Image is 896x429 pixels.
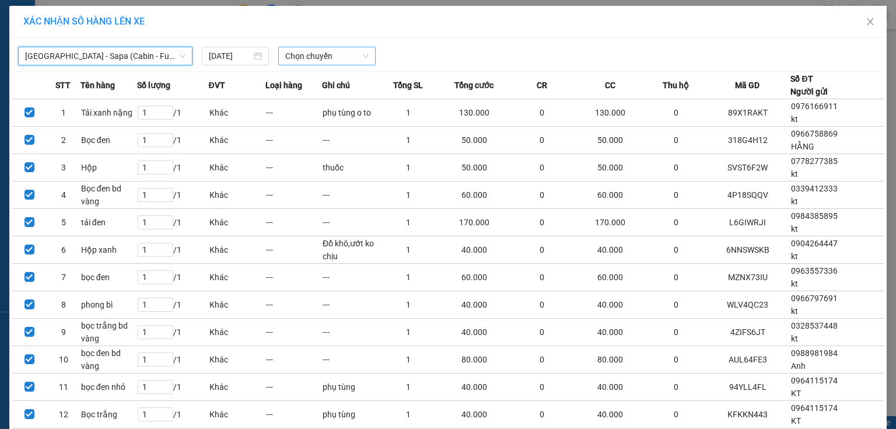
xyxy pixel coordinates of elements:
[647,264,704,291] td: 0
[647,401,704,428] td: 0
[209,209,265,236] td: Khác
[573,374,647,401] td: 40.000
[735,79,759,92] span: Mã GD
[512,374,573,401] td: 0
[80,374,137,401] td: bọc đen nhỏ
[137,346,209,374] td: / 1
[380,374,436,401] td: 1
[80,99,137,127] td: Tải xanh nặng
[573,99,647,127] td: 130.000
[454,79,494,92] span: Tổng cước
[791,114,798,124] span: kt
[663,79,689,92] span: Thu hộ
[791,376,838,385] span: 0964115174
[46,291,80,319] td: 8
[209,182,265,209] td: Khác
[322,374,380,401] td: phụ tùng
[705,154,791,182] td: SVST6F2W
[46,264,80,291] td: 7
[322,154,380,182] td: thuốc
[791,279,798,288] span: kt
[380,319,436,346] td: 1
[791,266,838,275] span: 0963557336
[265,209,322,236] td: ---
[265,291,322,319] td: ---
[46,401,80,428] td: 12
[705,264,791,291] td: MZNX73IU
[791,389,801,398] span: KT
[265,154,322,182] td: ---
[791,211,838,221] span: 0984385895
[265,127,322,154] td: ---
[437,236,512,264] td: 40.000
[512,264,573,291] td: 0
[380,264,436,291] td: 1
[322,209,380,236] td: ---
[393,79,423,92] span: Tổng SL
[573,182,647,209] td: 60.000
[137,99,209,127] td: / 1
[705,401,791,428] td: KFKKN443
[647,291,704,319] td: 0
[322,401,380,428] td: phụ tùng
[705,209,791,236] td: L6GIWRJI
[137,319,209,346] td: / 1
[265,319,322,346] td: ---
[437,346,512,374] td: 80.000
[55,79,71,92] span: STT
[854,6,887,39] button: Close
[437,99,512,127] td: 130.000
[437,154,512,182] td: 50.000
[322,319,380,346] td: ---
[46,236,80,264] td: 6
[322,127,380,154] td: ---
[322,346,380,374] td: ---
[705,346,791,374] td: AUL64FE3
[537,79,547,92] span: CR
[705,127,791,154] td: 318G4H12
[265,264,322,291] td: ---
[209,291,265,319] td: Khác
[380,401,436,428] td: 1
[380,291,436,319] td: 1
[46,346,80,374] td: 10
[137,236,209,264] td: / 1
[705,374,791,401] td: 94YLL4FL
[647,127,704,154] td: 0
[322,236,380,264] td: Đồ khô,ướt ko chịu
[46,127,80,154] td: 2
[437,374,512,401] td: 40.000
[80,264,137,291] td: bọc đen
[46,319,80,346] td: 9
[791,224,798,233] span: kt
[137,401,209,428] td: / 1
[80,127,137,154] td: Bọc đen
[209,346,265,374] td: Khác
[791,294,838,303] span: 0966797691
[791,129,838,138] span: 0966758869
[380,99,436,127] td: 1
[380,182,436,209] td: 1
[647,236,704,264] td: 0
[573,346,647,374] td: 80.000
[322,291,380,319] td: ---
[437,209,512,236] td: 170.000
[46,374,80,401] td: 11
[137,127,209,154] td: / 1
[209,319,265,346] td: Khác
[791,321,838,330] span: 0328537448
[573,319,647,346] td: 40.000
[512,209,573,236] td: 0
[380,209,436,236] td: 1
[866,17,875,26] span: close
[46,209,80,236] td: 5
[265,401,322,428] td: ---
[265,79,302,92] span: Loại hàng
[647,374,704,401] td: 0
[380,154,436,182] td: 1
[512,401,573,428] td: 0
[573,127,647,154] td: 50.000
[137,291,209,319] td: / 1
[137,79,170,92] span: Số lượng
[791,334,798,343] span: kt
